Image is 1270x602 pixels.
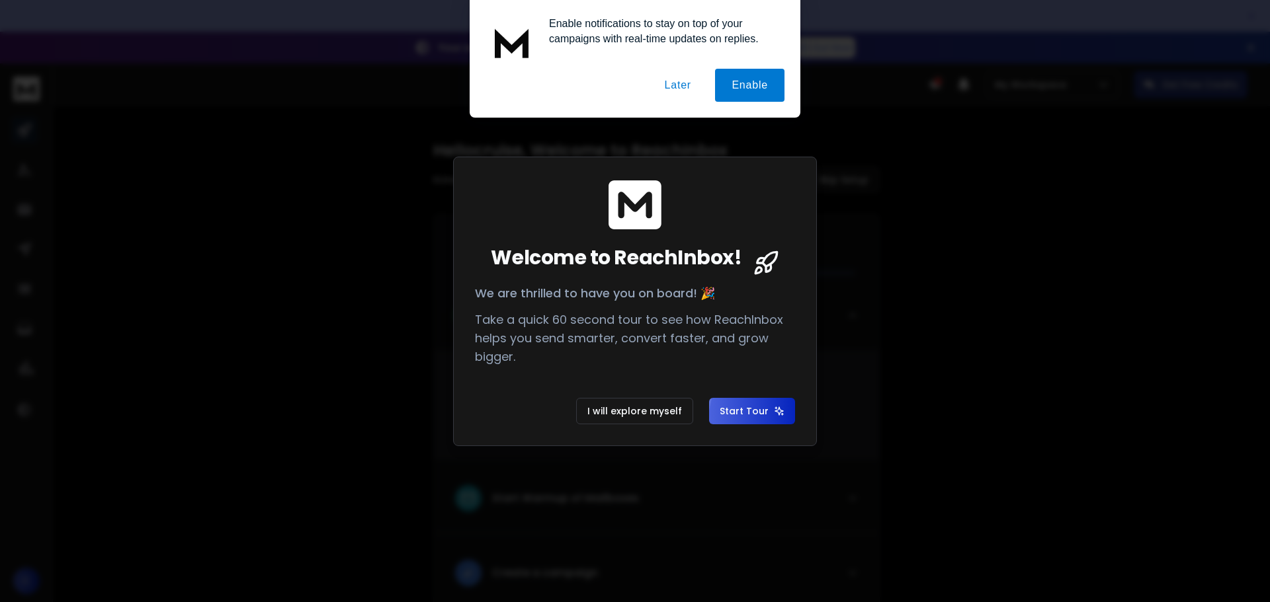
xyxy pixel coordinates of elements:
[576,398,693,424] button: I will explore myself
[720,404,784,418] span: Start Tour
[648,69,707,102] button: Later
[538,16,784,46] div: Enable notifications to stay on top of your campaigns with real-time updates on replies.
[486,16,538,69] img: notification icon
[475,284,795,303] p: We are thrilled to have you on board! 🎉
[715,69,784,102] button: Enable
[475,311,795,366] p: Take a quick 60 second tour to see how ReachInbox helps you send smarter, convert faster, and gro...
[709,398,795,424] button: Start Tour
[491,246,741,270] span: Welcome to ReachInbox!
